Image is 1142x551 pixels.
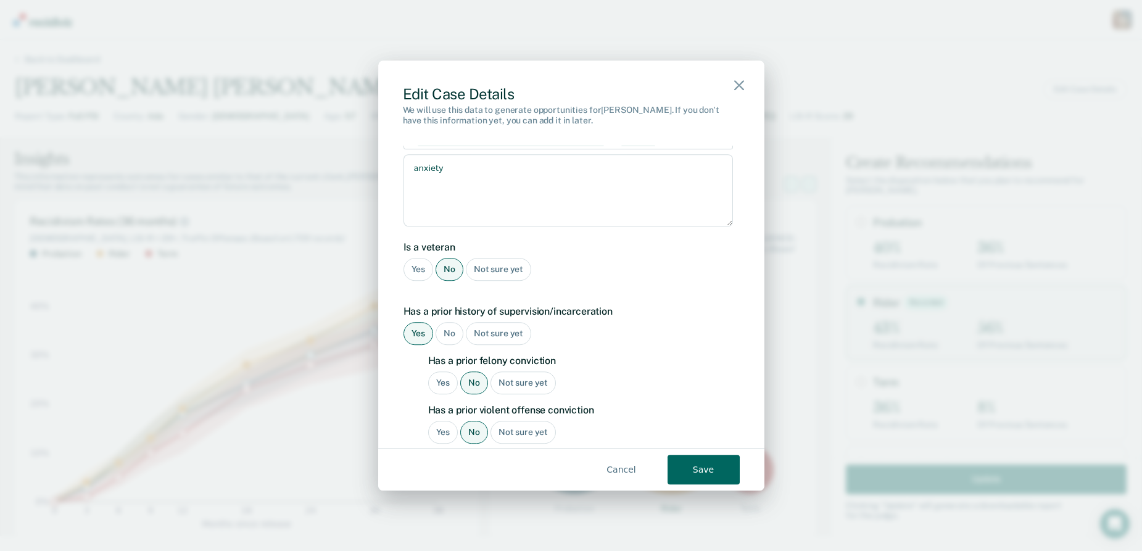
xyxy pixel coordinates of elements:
div: Yes [403,322,434,345]
div: Yes [403,258,434,281]
button: Cancel [585,455,658,484]
label: Has a prior violent offense conviction [428,404,733,416]
div: No [460,371,488,394]
div: Not sure yet [466,258,531,281]
div: Yes [428,421,458,444]
div: Not sure yet [466,322,531,345]
div: Yes [428,371,458,394]
div: No [436,322,463,345]
label: Has a prior history of supervision/incarceration [403,305,733,317]
button: Save [668,455,740,484]
div: No [436,258,463,281]
label: Has a prior felony conviction [428,355,733,367]
label: Is a veteran [403,241,733,253]
div: Not sure yet [490,421,556,444]
div: We will use this data to generate opportunities for [PERSON_NAME] . If you don't have this inform... [403,106,740,126]
div: Not sure yet [490,371,556,394]
textarea: anxiety [403,154,733,226]
div: Edit Case Details [403,85,740,103]
div: No [460,421,488,444]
